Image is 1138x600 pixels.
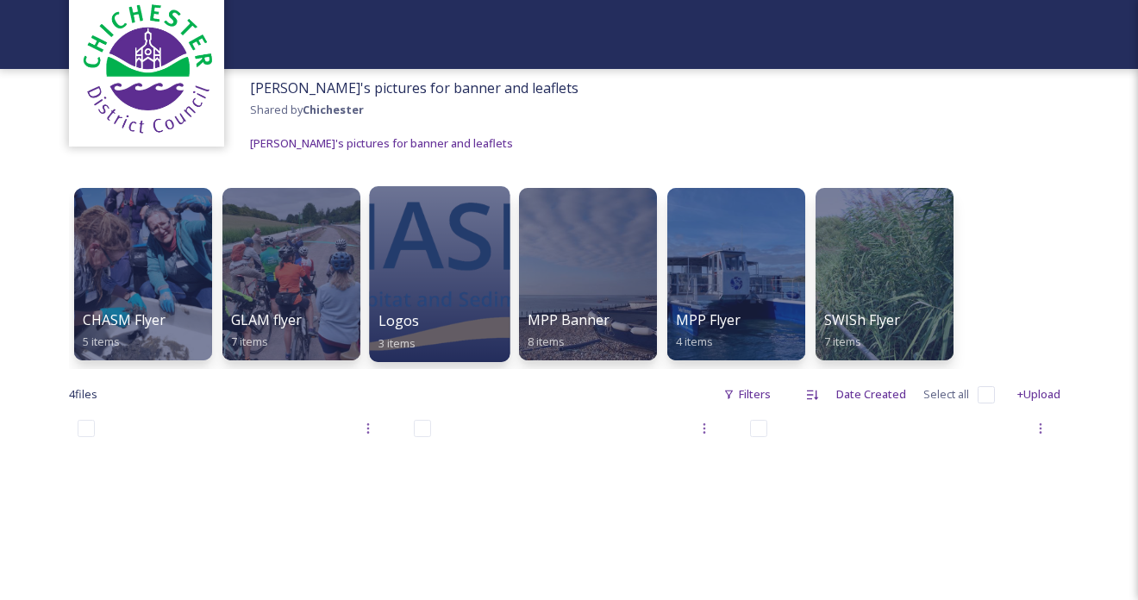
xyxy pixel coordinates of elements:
[828,378,915,411] div: Date Created
[217,179,366,360] a: GLAM flyer7 items
[676,310,741,329] span: MPP Flyer
[69,386,97,403] span: 4 file s
[231,334,268,349] span: 7 items
[83,310,166,329] span: CHASM Flyer
[250,135,513,151] span: [PERSON_NAME]'s pictures for banner and leaflets
[250,133,513,153] a: [PERSON_NAME]'s pictures for banner and leaflets
[303,102,364,117] strong: Chichester
[69,179,217,360] a: CHASM Flyer5 items
[824,334,861,349] span: 7 items
[824,310,900,329] span: SWISh Flyer
[528,310,610,329] span: MPP Banner
[366,179,514,360] a: Logos3 items
[250,102,364,117] span: Shared by
[250,78,578,97] span: [PERSON_NAME]'s pictures for banner and leaflets
[514,179,662,360] a: MPP Banner8 items
[231,310,302,329] span: GLAM flyer
[662,179,810,360] a: MPP Flyer4 items
[810,179,959,360] a: SWISh Flyer7 items
[378,311,420,330] span: Logos
[715,378,779,411] div: Filters
[83,334,120,349] span: 5 items
[378,334,416,350] span: 3 items
[528,334,565,349] span: 8 items
[676,334,713,349] span: 4 items
[1009,378,1069,411] div: +Upload
[923,386,969,403] span: Select all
